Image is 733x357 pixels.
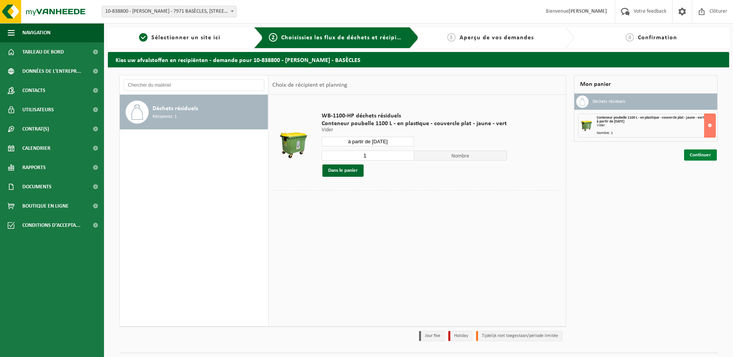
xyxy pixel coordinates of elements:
li: Tijdelijk niet toegestaan/période limitée [476,331,562,341]
span: Déchets résiduels [153,104,198,113]
span: Documents [22,177,52,196]
li: Holiday [448,331,472,341]
span: Contrat(s) [22,119,49,139]
div: Nombre: 1 [597,131,715,135]
h2: Kies uw afvalstoffen en recipiënten - demande pour 10-838800 - [PERSON_NAME] - BASÈCLES [108,52,729,67]
span: Sélectionner un site ici [151,35,220,41]
button: Dans le panier [322,164,364,177]
h3: Déchets résiduels [592,96,626,108]
span: Boutique en ligne [22,196,69,216]
div: Mon panier [574,75,718,94]
span: Conteneur poubelle 1100 L - en plastique - couvercle plat - jaune - vert [322,120,507,127]
span: 10-838800 - LEBOURGEOIS ERIC E.M - 7971 BASÈCLES, RUE DES CARRIÈRES 30 [102,6,237,17]
span: 2 [269,33,277,42]
span: Navigation [22,23,50,42]
span: Conteneur poubelle 1100 L - en plastique - couvercle plat - jaune - vert [597,116,704,120]
a: 1Sélectionner un site ici [112,33,248,42]
span: 4 [626,33,634,42]
div: Choix de récipient et planning [268,75,351,95]
span: Rapports [22,158,46,177]
span: Conditions d'accepta... [22,216,81,235]
div: Vider [597,124,715,127]
p: Vider [322,127,507,133]
span: 3 [447,33,456,42]
span: Contacts [22,81,45,100]
a: Continuer [684,149,717,161]
span: 10-838800 - LEBOURGEOIS ERIC E.M - 7971 BASÈCLES, RUE DES CARRIÈRES 30 [102,6,236,17]
span: Récipients: 1 [153,113,177,121]
span: Données de l'entrepr... [22,62,81,81]
span: Confirmation [638,35,677,41]
input: Chercher du matériel [124,79,264,91]
li: Jour fixe [419,331,444,341]
span: Utilisateurs [22,100,54,119]
span: Tableau de bord [22,42,64,62]
strong: [PERSON_NAME] [569,8,607,14]
span: WB-1100-HP déchets résiduels [322,112,507,120]
span: Nombre [414,151,507,161]
span: 1 [139,33,148,42]
input: Sélectionnez date [322,137,414,146]
span: Aperçu de vos demandes [460,35,534,41]
button: Déchets résiduels Récipients: 1 [120,95,268,129]
strong: à partir de [DATE] [597,119,624,124]
span: Calendrier [22,139,50,158]
span: Choisissiez les flux de déchets et récipients [281,35,409,41]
